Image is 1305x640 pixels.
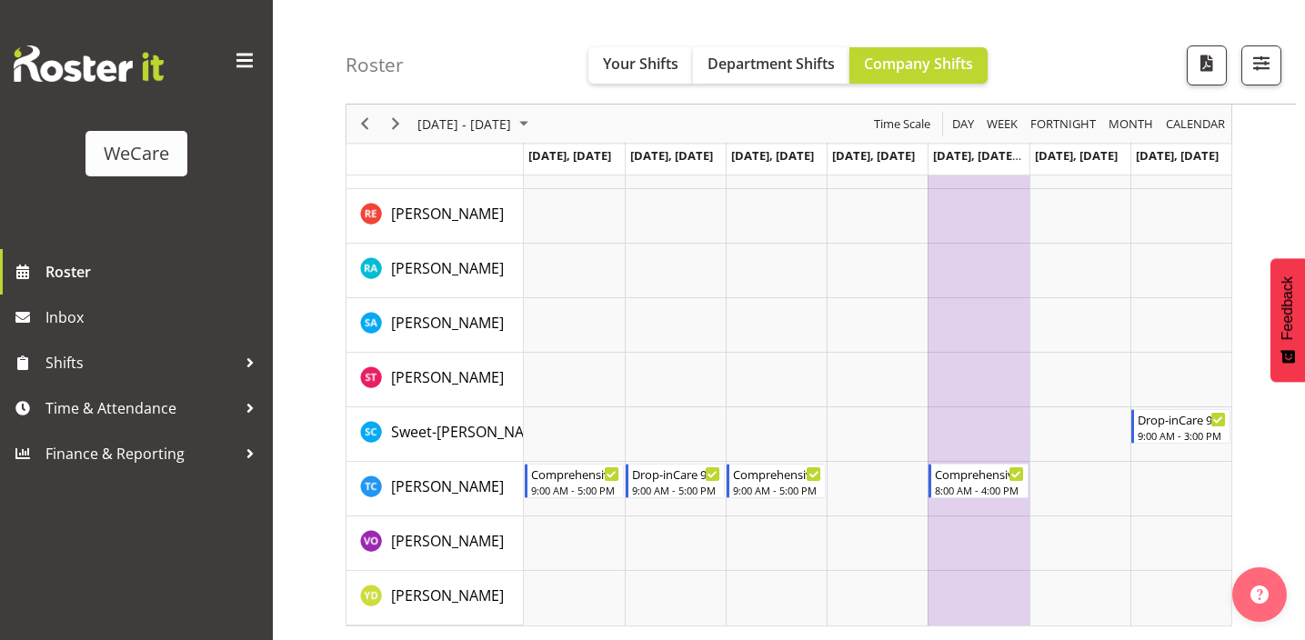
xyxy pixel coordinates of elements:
button: October 20 - 26, 2025 [415,113,537,135]
span: [DATE], [DATE] [1136,147,1219,164]
div: 9:00 AM - 5:00 PM [632,483,720,497]
a: [PERSON_NAME] [391,257,504,279]
span: [PERSON_NAME] [391,476,504,496]
span: Inbox [45,304,264,331]
div: Next [380,105,411,143]
span: [PERSON_NAME] [391,585,504,605]
td: Rachel Els resource [346,189,524,244]
button: Month [1163,113,1229,135]
img: help-xxl-2.png [1250,585,1269,604]
a: [PERSON_NAME] [391,475,504,497]
span: [PERSON_NAME] [391,204,504,224]
button: Company Shifts [849,47,988,84]
span: [DATE], [DATE] [528,147,611,164]
div: 9:00 AM - 5:00 PM [531,483,619,497]
span: Feedback [1280,276,1296,340]
div: Drop-inCare 9-5 [632,465,720,483]
span: Day [950,113,976,135]
a: [PERSON_NAME] [391,585,504,606]
button: Timeline Week [984,113,1021,135]
span: Shifts [45,349,236,376]
span: [DATE], [DATE] [630,147,713,164]
div: Drop-inCare 9-3 [1138,410,1226,428]
span: [DATE] - [DATE] [416,113,513,135]
td: Sweet-Lin Chan resource [346,407,524,462]
button: Timeline Day [949,113,978,135]
span: Company Shifts [864,54,973,74]
button: Your Shifts [588,47,693,84]
span: Roster [45,258,264,285]
h4: Roster [346,55,404,75]
button: Previous [353,113,377,135]
span: Finance & Reporting [45,440,236,467]
button: Fortnight [1028,113,1099,135]
button: Department Shifts [693,47,849,84]
a: [PERSON_NAME] [391,366,504,388]
button: Timeline Month [1106,113,1157,135]
span: [PERSON_NAME] [391,367,504,387]
span: Time Scale [872,113,932,135]
div: Torry Cobb"s event - Comprehensive Consult 9-5 Begin From Monday, October 20, 2025 at 9:00:00 AM ... [525,464,624,498]
span: [DATE], [DATE] [832,147,915,164]
div: Comprehensive Consult 8-4 [935,465,1023,483]
div: Torry Cobb"s event - Comprehensive Consult 9-5 Begin From Wednesday, October 22, 2025 at 9:00:00 ... [727,464,826,498]
button: Download a PDF of the roster according to the set date range. [1187,45,1227,85]
span: Your Shifts [603,54,678,74]
button: Filter Shifts [1241,45,1281,85]
span: Week [985,113,1019,135]
span: [PERSON_NAME] [391,258,504,278]
div: Torry Cobb"s event - Drop-inCare 9-5 Begin From Tuesday, October 21, 2025 at 9:00:00 AM GMT+13:00... [626,464,725,498]
td: Victoria Oberzil resource [346,516,524,571]
div: Comprehensive Consult 9-5 [733,465,821,483]
span: Sweet-[PERSON_NAME] [391,422,549,442]
button: Time Scale [871,113,934,135]
td: Rachna Anderson resource [346,244,524,298]
span: [PERSON_NAME] [391,313,504,333]
div: Comprehensive Consult 9-5 [531,465,619,483]
span: [DATE], [DATE] [933,147,1025,164]
td: Torry Cobb resource [346,462,524,516]
a: [PERSON_NAME] [391,530,504,552]
span: Time & Attendance [45,395,236,422]
a: [PERSON_NAME] [391,312,504,334]
span: calendar [1164,113,1227,135]
div: WeCare [104,140,169,167]
a: [PERSON_NAME] [391,203,504,225]
td: Yvonne Denny resource [346,571,524,625]
div: 9:00 AM - 5:00 PM [733,483,821,497]
span: Department Shifts [708,54,835,74]
div: 9:00 AM - 3:00 PM [1138,428,1226,443]
div: 8:00 AM - 4:00 PM [935,483,1023,497]
span: [DATE], [DATE] [1035,147,1118,164]
button: Feedback - Show survey [1270,258,1305,382]
div: Sweet-Lin Chan"s event - Drop-inCare 9-3 Begin From Sunday, October 26, 2025 at 9:00:00 AM GMT+13... [1131,409,1230,444]
td: Sarah Abbott resource [346,298,524,353]
a: Sweet-[PERSON_NAME] [391,421,549,443]
div: Torry Cobb"s event - Comprehensive Consult 8-4 Begin From Friday, October 24, 2025 at 8:00:00 AM ... [929,464,1028,498]
span: Month [1107,113,1155,135]
img: Rosterit website logo [14,45,164,82]
span: [DATE], [DATE] [731,147,814,164]
div: Previous [349,105,380,143]
span: Fortnight [1029,113,1098,135]
td: Simone Turner resource [346,353,524,407]
span: [PERSON_NAME] [391,531,504,551]
button: Next [384,113,408,135]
